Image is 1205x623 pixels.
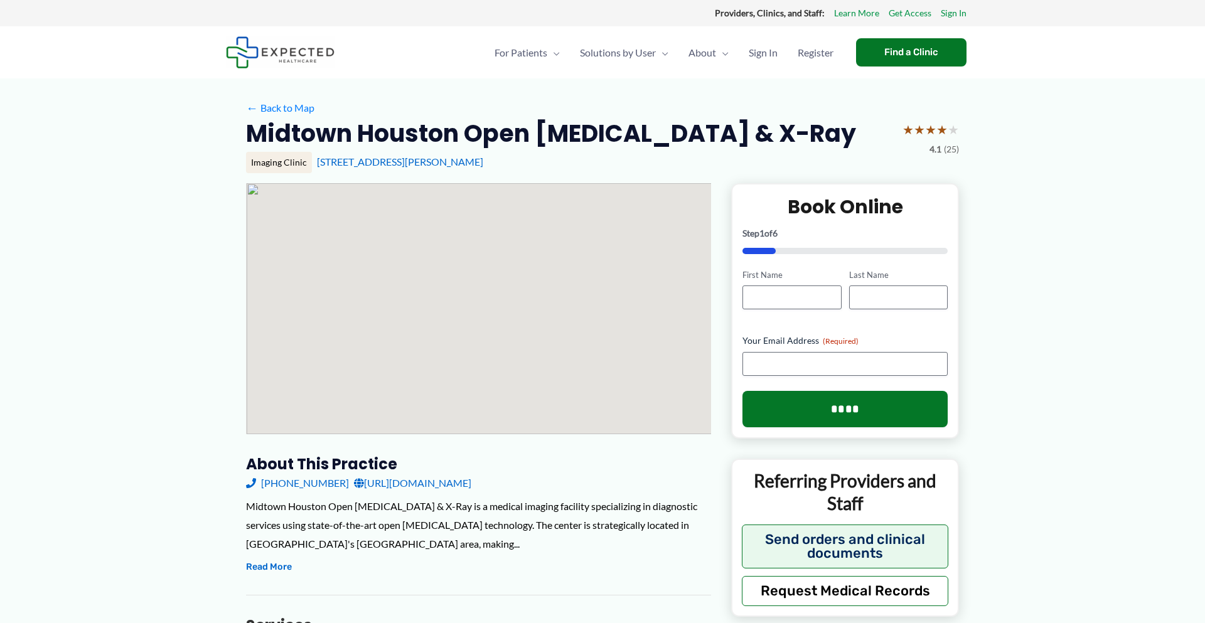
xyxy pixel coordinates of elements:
span: 6 [773,228,778,238]
span: 4.1 [929,141,941,157]
span: 1 [759,228,764,238]
div: Midtown Houston Open [MEDICAL_DATA] & X-Ray is a medical imaging facility specializing in diagnos... [246,497,711,553]
span: ★ [902,118,914,141]
a: Register [788,31,843,75]
span: (25) [944,141,959,157]
button: Read More [246,560,292,575]
a: For PatientsMenu Toggle [485,31,570,75]
span: Menu Toggle [716,31,729,75]
p: Step of [742,229,948,238]
h2: Midtown Houston Open [MEDICAL_DATA] & X-Ray [246,118,856,149]
span: Menu Toggle [547,31,560,75]
span: About [688,31,716,75]
img: Expected Healthcare Logo - side, dark font, small [226,36,335,68]
a: Sign In [941,5,967,21]
h3: About this practice [246,454,711,474]
span: ★ [936,118,948,141]
a: AboutMenu Toggle [678,31,739,75]
span: For Patients [495,31,547,75]
a: [PHONE_NUMBER] [246,474,349,493]
nav: Primary Site Navigation [485,31,843,75]
label: Last Name [849,269,948,281]
p: Referring Providers and Staff [742,469,948,515]
a: [URL][DOMAIN_NAME] [354,474,471,493]
a: [STREET_ADDRESS][PERSON_NAME] [317,156,483,168]
span: Register [798,31,833,75]
a: Solutions by UserMenu Toggle [570,31,678,75]
span: Solutions by User [580,31,656,75]
strong: Providers, Clinics, and Staff: [715,8,825,18]
a: Learn More [834,5,879,21]
span: ← [246,102,258,114]
span: (Required) [823,336,859,346]
button: Request Medical Records [742,576,948,606]
div: Imaging Clinic [246,152,312,173]
a: Find a Clinic [856,38,967,67]
button: Send orders and clinical documents [742,524,948,568]
span: ★ [925,118,936,141]
span: ★ [914,118,925,141]
span: Menu Toggle [656,31,668,75]
h2: Book Online [742,194,948,219]
span: Sign In [749,31,778,75]
label: Your Email Address [742,334,948,347]
a: ←Back to Map [246,99,314,117]
a: Get Access [889,5,931,21]
a: Sign In [739,31,788,75]
label: First Name [742,269,841,281]
span: ★ [948,118,959,141]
